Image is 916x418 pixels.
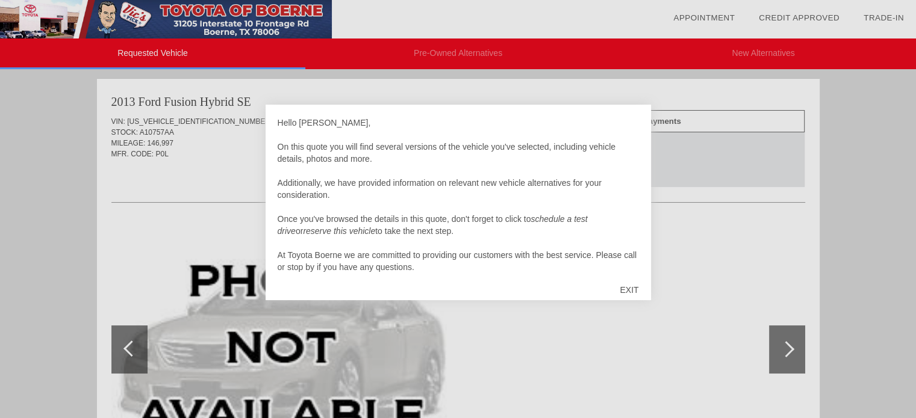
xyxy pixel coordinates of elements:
a: Credit Approved [759,13,840,22]
em: schedule a test drive [278,214,588,236]
a: Trade-In [864,13,904,22]
a: Appointment [673,13,735,22]
div: Hello [PERSON_NAME], On this quote you will find several versions of the vehicle you've selected,... [278,117,639,273]
em: reserve this vehicle [303,226,375,236]
div: EXIT [608,272,650,308]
